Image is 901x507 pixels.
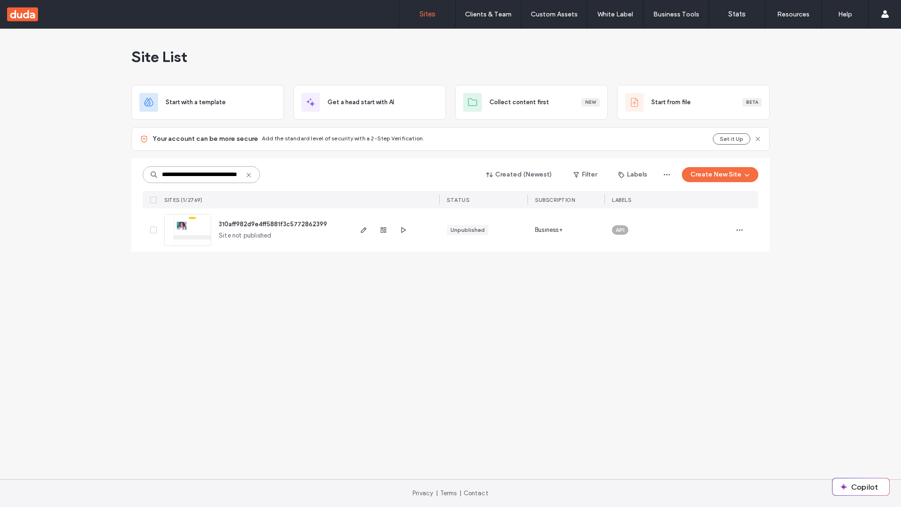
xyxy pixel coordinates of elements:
a: Terms [440,490,457,497]
span: Add the standard level of security with a 2-Step Verification. [262,135,424,142]
label: Business Tools [653,10,699,18]
span: Start with a template [166,98,226,107]
span: STATUS [447,197,469,203]
div: Start from fileBeta [617,85,770,120]
button: Copilot [832,478,889,495]
button: Create New Site [682,167,758,182]
span: SUBSCRIPTION [535,197,575,203]
div: Unpublished [450,226,485,234]
div: Collect content firstNew [455,85,608,120]
button: Set it Up [713,133,750,145]
label: Sites [420,10,435,18]
span: Site not published [219,231,272,240]
div: Get a head start with AI [293,85,446,120]
span: Site List [131,47,187,66]
span: Collect content first [489,98,549,107]
a: Contact [464,490,489,497]
button: Created (Newest) [478,167,560,182]
span: Start from file [651,98,691,107]
label: Stats [728,10,746,18]
div: Beta [742,98,762,107]
button: Filter [564,167,606,182]
span: Your account can be more secure [153,134,258,144]
label: White Label [597,10,633,18]
span: API [616,226,625,234]
span: Business+ [535,225,563,235]
label: Help [838,10,852,18]
span: SITES (1/2769) [164,197,202,203]
label: Clients & Team [465,10,512,18]
a: 310aff982d9e4ff5881f3c5772862399 [219,221,327,228]
span: | [459,490,461,497]
button: Labels [610,167,656,182]
span: | [436,490,438,497]
div: New [581,98,600,107]
label: Resources [777,10,809,18]
span: Get a head start with AI [328,98,394,107]
a: Privacy [412,490,433,497]
label: Custom Assets [531,10,578,18]
div: Start with a template [131,85,284,120]
span: LABELS [612,197,631,203]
